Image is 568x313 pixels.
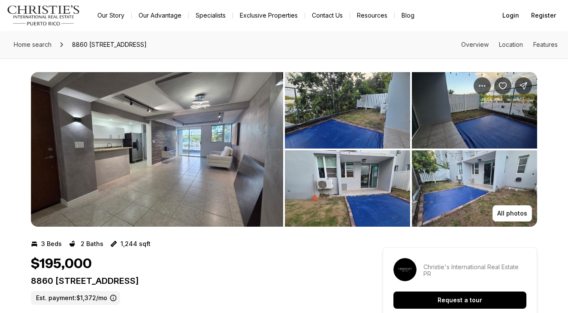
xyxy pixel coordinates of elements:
a: Resources [350,9,394,21]
button: View image gallery [31,72,283,227]
a: Skip to: Overview [461,41,489,48]
li: 2 of 13 [285,72,537,227]
p: 8860 [STREET_ADDRESS] [31,276,352,286]
span: Home search [14,41,51,48]
div: Listing Photos [31,72,537,227]
a: Specialists [189,9,233,21]
button: Register [526,7,561,24]
p: 1,244 sqft [121,240,151,247]
li: 1 of 13 [31,72,283,227]
a: Blog [395,9,421,21]
button: Property options [474,77,491,94]
a: Skip to: Features [533,41,558,48]
button: Login [497,7,524,24]
label: Est. payment: $1,372/mo [31,291,120,305]
button: View image gallery [412,150,537,227]
p: 2 Baths [81,240,103,247]
nav: Page section menu [461,41,558,48]
img: logo [7,5,80,26]
a: Skip to: Location [499,41,523,48]
a: Our Story [91,9,131,21]
button: Request a tour [393,292,526,309]
button: View image gallery [285,72,410,149]
button: Contact Us [305,9,350,21]
p: All photos [497,210,527,217]
span: Register [531,12,556,19]
button: Share Property: 8860 PASEO DEL REY #H-102 [515,77,532,94]
p: Christie's International Real Estate PR [423,264,526,277]
h1: $195,000 [31,256,92,272]
a: Exclusive Properties [233,9,305,21]
a: Our Advantage [132,9,188,21]
p: 3 Beds [41,240,62,247]
a: Home search [10,38,55,52]
button: All photos [492,205,532,222]
button: View image gallery [412,72,537,149]
span: Login [502,12,519,19]
span: 8860 [STREET_ADDRESS] [69,38,150,52]
button: View image gallery [285,150,410,227]
button: Save Property: 8860 PASEO DEL REY #H-102 [494,77,511,94]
